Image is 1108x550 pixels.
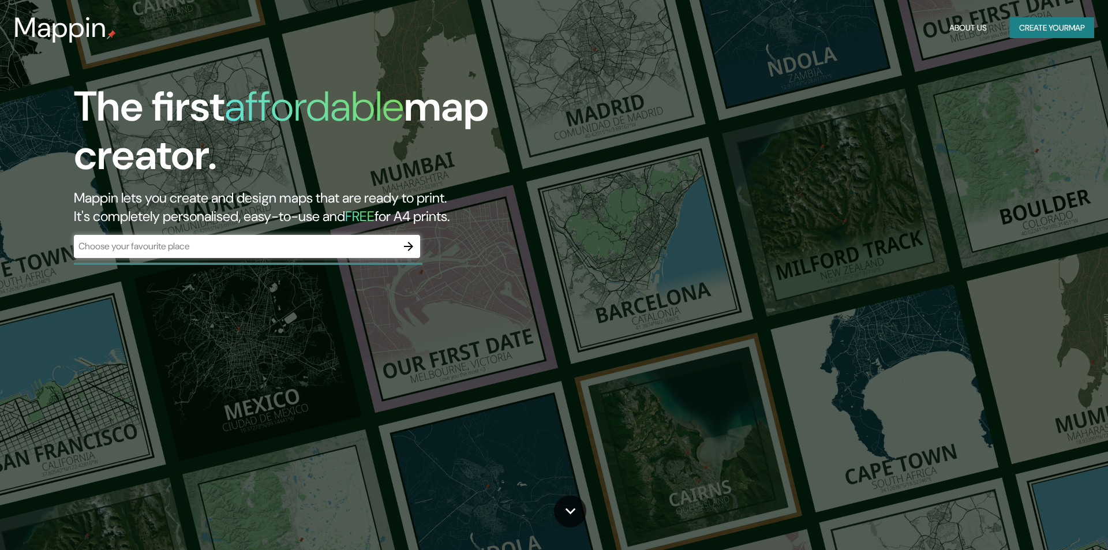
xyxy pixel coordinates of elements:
h1: affordable [224,80,404,133]
h1: The first map creator. [74,83,628,189]
img: mappin-pin [107,30,116,39]
iframe: Help widget launcher [1005,505,1095,537]
h5: FREE [345,207,375,225]
button: About Us [945,17,991,39]
input: Choose your favourite place [74,240,397,253]
h3: Mappin [14,12,107,44]
h2: Mappin lets you create and design maps that are ready to print. It's completely personalised, eas... [74,189,628,226]
button: Create yourmap [1010,17,1094,39]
